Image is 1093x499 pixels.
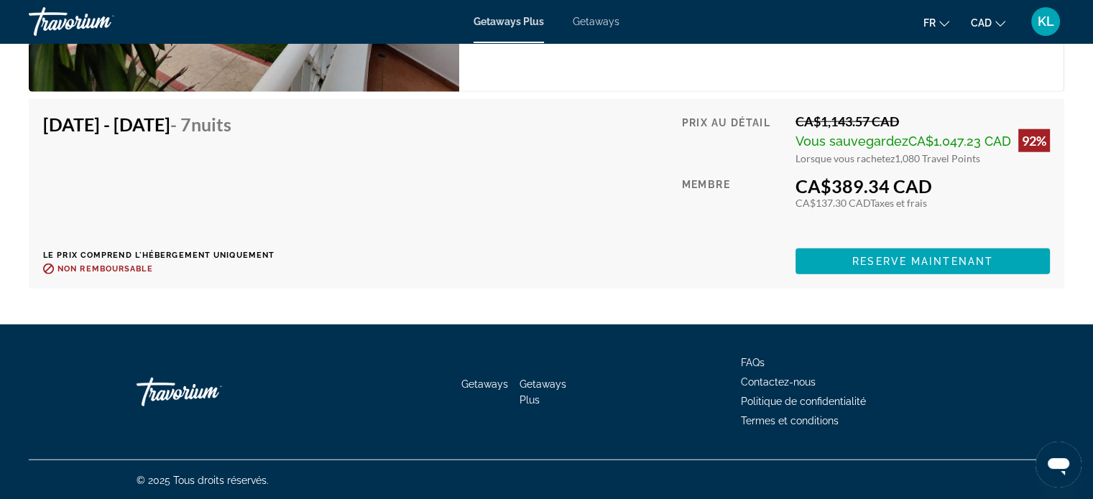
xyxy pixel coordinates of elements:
span: - 7 [170,113,231,135]
button: Reserve maintenant [795,248,1050,274]
span: CAD [971,17,992,29]
a: Travorium [29,3,172,40]
h4: [DATE] - [DATE] [43,113,264,135]
button: User Menu [1027,6,1064,37]
span: Vous sauvegardez [795,134,908,149]
span: nuits [191,113,231,135]
span: © 2025 Tous droits réservés. [137,475,269,486]
button: Change currency [971,12,1005,33]
span: Reserve maintenant [852,256,993,267]
div: CA$137.30 CAD [795,197,1050,209]
div: 92% [1018,129,1050,152]
div: CA$1,143.57 CAD [795,113,1050,129]
span: Taxes et frais [870,197,927,209]
span: CA$1,047.23 CAD [908,134,1011,149]
button: Change language [923,12,949,33]
div: CA$389.34 CAD [795,175,1050,197]
p: Le prix comprend l'hébergement uniquement [43,251,275,260]
a: Termes et conditions [741,415,839,426]
a: Go Home [137,370,280,414]
a: FAQs [741,357,765,368]
a: Politique de confidentialité [741,396,866,407]
span: Non remboursable [57,264,153,274]
div: Membre [681,175,785,238]
a: Getaways Plus [474,16,544,27]
a: Contactez-nous [741,376,816,388]
a: Getaways Plus [520,378,566,406]
a: Getaways [573,16,619,27]
span: fr [923,17,936,29]
span: Lorsque vous rachetez [795,152,895,164]
div: Prix au détail [681,113,785,164]
iframe: Bouton de lancement de la fenêtre de messagerie [1036,442,1082,488]
span: KL [1038,14,1054,29]
span: 1,080 Travel Points [895,152,980,164]
a: Getaways [461,378,508,390]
